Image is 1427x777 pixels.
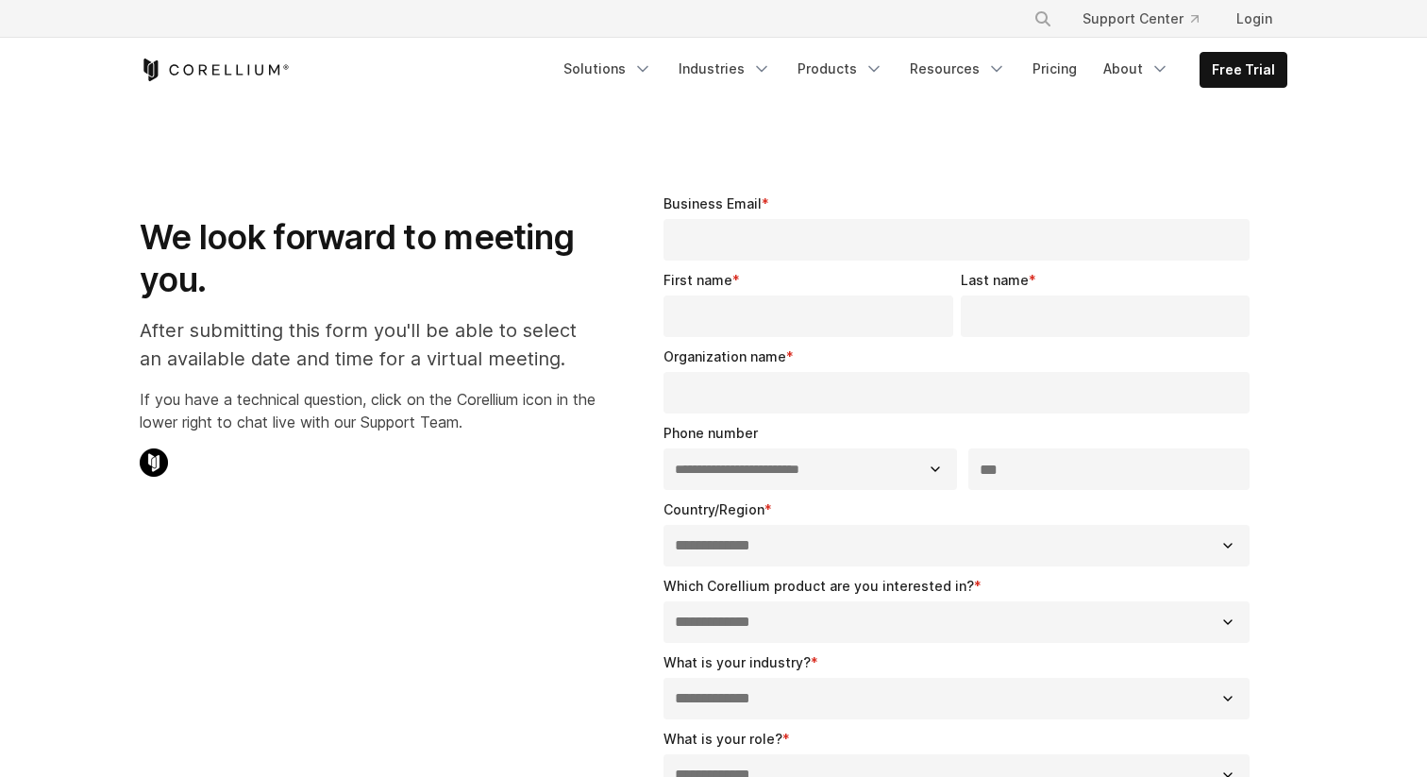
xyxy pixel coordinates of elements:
a: Corellium Home [140,59,290,81]
span: What is your role? [663,731,782,747]
h1: We look forward to meeting you. [140,216,596,301]
span: What is your industry? [663,654,811,670]
a: About [1092,52,1181,86]
p: If you have a technical question, click on the Corellium icon in the lower right to chat live wit... [140,388,596,433]
div: Navigation Menu [1011,2,1287,36]
div: Navigation Menu [552,52,1287,88]
a: Resources [898,52,1017,86]
a: Support Center [1067,2,1214,36]
span: Phone number [663,425,758,441]
span: Which Corellium product are you interested in? [663,578,974,594]
span: First name [663,272,732,288]
span: Country/Region [663,501,764,517]
a: Free Trial [1200,53,1286,87]
a: Pricing [1021,52,1088,86]
a: Solutions [552,52,663,86]
img: Corellium Chat Icon [140,448,168,477]
a: Industries [667,52,782,86]
a: Products [786,52,895,86]
span: Last name [961,272,1029,288]
span: Business Email [663,195,762,211]
a: Login [1221,2,1287,36]
button: Search [1026,2,1060,36]
span: Organization name [663,348,786,364]
p: After submitting this form you'll be able to select an available date and time for a virtual meet... [140,316,596,373]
